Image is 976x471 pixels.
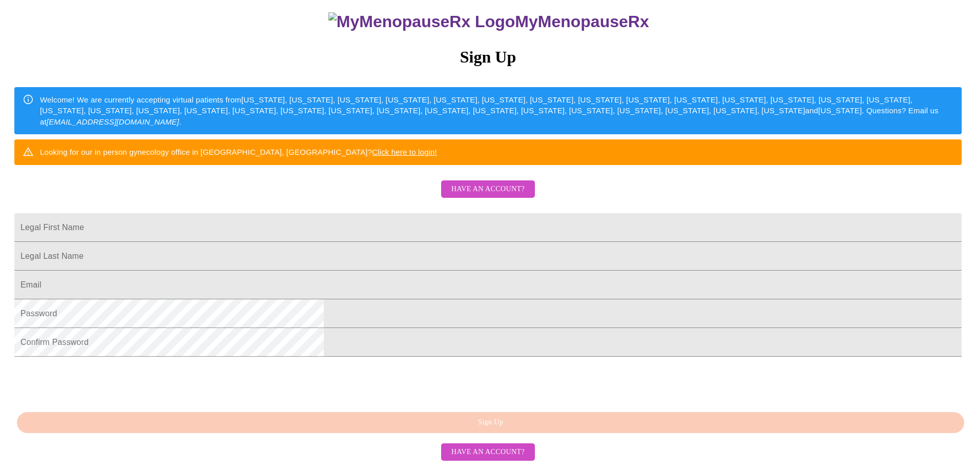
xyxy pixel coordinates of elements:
[16,12,962,31] h3: MyMenopauseRx
[40,142,437,161] div: Looking for our in person gynecology office in [GEOGRAPHIC_DATA], [GEOGRAPHIC_DATA]?
[14,48,962,67] h3: Sign Up
[451,183,525,196] span: Have an account?
[439,446,537,455] a: Have an account?
[439,191,537,200] a: Have an account?
[372,148,437,156] a: Click here to login!
[47,117,179,126] em: [EMAIL_ADDRESS][DOMAIN_NAME]
[40,90,953,131] div: Welcome! We are currently accepting virtual patients from [US_STATE], [US_STATE], [US_STATE], [US...
[328,12,515,31] img: MyMenopauseRx Logo
[441,180,535,198] button: Have an account?
[14,362,170,402] iframe: reCAPTCHA
[451,446,525,459] span: Have an account?
[441,443,535,461] button: Have an account?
